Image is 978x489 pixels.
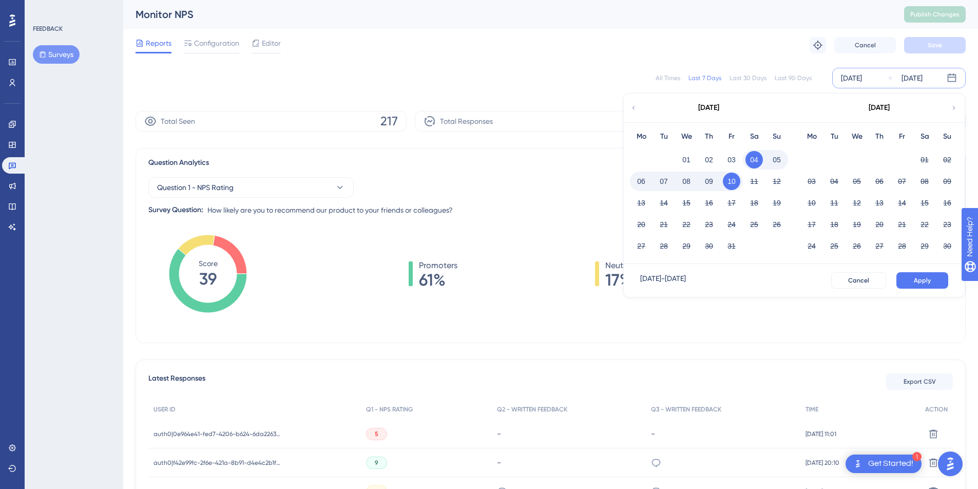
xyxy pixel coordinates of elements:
[893,173,911,190] button: 07
[656,74,680,82] div: All Times
[632,216,650,233] button: 20
[768,151,785,168] button: 05
[938,194,956,212] button: 16
[886,373,953,390] button: Export CSV
[806,459,839,467] span: [DATE] 20:10
[848,237,866,255] button: 26
[868,458,913,469] div: Get Started!
[154,405,176,413] span: USER ID
[655,237,673,255] button: 28
[148,177,354,198] button: Question 1 - NPS Rating
[916,194,933,212] button: 15
[678,237,695,255] button: 29
[199,269,217,289] tspan: 39
[745,194,763,212] button: 18
[700,237,718,255] button: 30
[419,272,457,288] span: 61%
[419,259,457,272] span: Promoters
[938,151,956,168] button: 02
[375,430,378,438] span: 5
[846,130,868,143] div: We
[630,130,653,143] div: Mo
[800,130,823,143] div: Mo
[893,194,911,212] button: 14
[916,237,933,255] button: 29
[768,194,785,212] button: 19
[848,173,866,190] button: 05
[871,216,888,233] button: 20
[730,74,766,82] div: Last 30 Days
[803,173,820,190] button: 03
[723,151,740,168] button: 03
[803,194,820,212] button: 10
[640,272,686,289] div: [DATE] - [DATE]
[914,276,931,285] span: Apply
[723,237,740,255] button: 31
[148,157,209,169] span: Question Analytics
[916,151,933,168] button: 01
[154,459,282,467] span: auth0|f42e99fc-2f6e-421a-8b91-d4e4c2b1fcf9
[605,272,637,288] span: 17%
[723,216,740,233] button: 24
[723,173,740,190] button: 10
[720,130,743,143] div: Fr
[33,25,63,33] div: FEEDBACK
[262,37,281,49] span: Editor
[938,173,956,190] button: 09
[768,173,785,190] button: 12
[723,194,740,212] button: 17
[632,237,650,255] button: 27
[855,41,876,49] span: Cancel
[148,372,205,391] span: Latest Responses
[869,102,890,114] div: [DATE]
[653,130,675,143] div: Tu
[893,237,911,255] button: 28
[768,216,785,233] button: 26
[605,259,637,272] span: Neutrals
[146,37,171,49] span: Reports
[826,173,843,190] button: 04
[826,237,843,255] button: 25
[700,151,718,168] button: 02
[848,216,866,233] button: 19
[891,130,913,143] div: Fr
[33,45,80,64] button: Surveys
[935,448,966,479] iframe: UserGuiding AI Assistant Launcher
[916,216,933,233] button: 22
[868,130,891,143] div: Th
[775,74,812,82] div: Last 90 Days
[366,405,413,413] span: Q1 - NPS RATING
[841,72,862,84] div: [DATE]
[912,452,922,461] div: 1
[938,216,956,233] button: 23
[745,151,763,168] button: 04
[194,37,239,49] span: Configuration
[925,405,948,413] span: ACTION
[632,173,650,190] button: 06
[375,459,378,467] span: 9
[848,276,869,285] span: Cancel
[904,6,966,23] button: Publish Changes
[871,237,888,255] button: 27
[910,10,960,18] span: Publish Changes
[497,458,641,467] div: -
[655,194,673,212] button: 14
[745,173,763,190] button: 11
[700,216,718,233] button: 23
[904,37,966,53] button: Save
[497,429,641,439] div: -
[700,194,718,212] button: 16
[675,130,698,143] div: We
[651,429,795,439] div: -
[871,173,888,190] button: 06
[904,378,936,386] span: Export CSV
[199,259,218,268] tspan: Score
[161,115,195,127] span: Total Seen
[916,173,933,190] button: 08
[848,194,866,212] button: 12
[655,216,673,233] button: 21
[913,130,936,143] div: Sa
[743,130,765,143] div: Sa
[826,216,843,233] button: 18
